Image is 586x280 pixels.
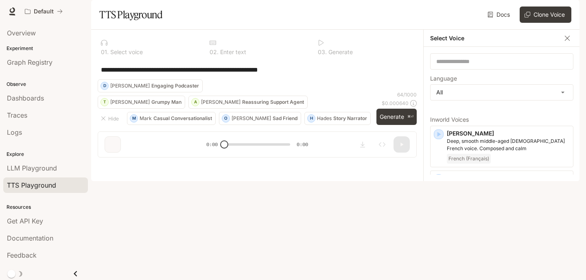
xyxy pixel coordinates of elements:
p: Reassuring Support Agent [242,100,304,105]
span: French (Français) [447,154,491,164]
button: Hide [98,112,124,125]
div: M [130,112,138,125]
div: T [101,96,108,109]
p: [PERSON_NAME] [447,129,570,138]
p: Generate [327,49,353,55]
p: [PERSON_NAME] [232,116,271,121]
button: All workspaces [21,3,66,20]
div: H [308,112,315,125]
div: A [192,96,199,109]
p: 64 / 1000 [397,91,417,98]
p: Deep, smooth middle-aged male French voice. Composed and calm [447,138,570,152]
button: O[PERSON_NAME]Sad Friend [219,112,301,125]
button: D[PERSON_NAME]Engaging Podcaster [98,79,203,92]
p: Hades [317,116,332,121]
h1: TTS Playground [99,7,162,23]
p: 0 2 . [210,49,219,55]
button: Clone Voice [520,7,571,23]
p: [PERSON_NAME] [110,100,150,105]
a: Docs [486,7,513,23]
div: All [431,85,573,100]
p: 0 3 . [318,49,327,55]
p: Casual Conversationalist [153,116,212,121]
button: T[PERSON_NAME]Grumpy Man [98,96,185,109]
p: Select voice [109,49,143,55]
p: ⌘⏎ [407,114,413,119]
p: Story Narrator [333,116,367,121]
p: Language [430,76,457,81]
p: Default [34,8,54,15]
p: Mark [140,116,152,121]
p: [PERSON_NAME] [201,100,241,105]
p: Engaging Podcaster [151,83,199,88]
button: HHadesStory Narrator [304,112,371,125]
p: Sad Friend [273,116,297,121]
p: Grumpy Man [151,100,181,105]
p: [PERSON_NAME] [447,174,570,182]
button: A[PERSON_NAME]Reassuring Support Agent [188,96,308,109]
button: MMarkCasual Conversationalist [127,112,216,125]
div: D [101,79,108,92]
p: Enter text [219,49,246,55]
div: O [222,112,230,125]
button: Generate⌘⏎ [376,109,417,125]
p: [PERSON_NAME] [110,83,150,88]
p: 0 1 . [101,49,109,55]
p: Inworld Voices [430,117,573,122]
